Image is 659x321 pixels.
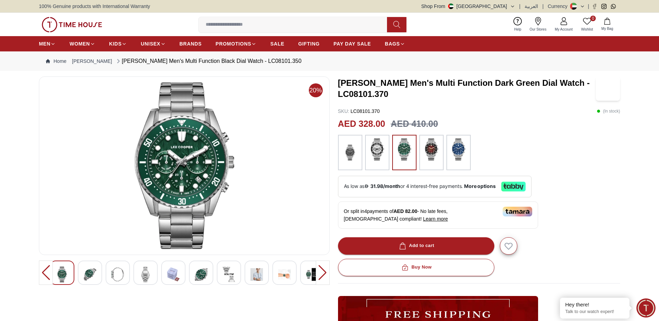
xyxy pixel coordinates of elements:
[39,38,56,50] a: MEN
[278,266,291,282] img: LEE COOPER Men's Multi Function Black Dial Watch - LC08101.350
[56,266,68,282] img: LEE COOPER Men's Multi Function Black Dial Watch - LC08101.350
[369,138,386,160] img: ...
[596,76,620,101] img: LEE COOPER Men's Multi Function Dark Green Dial Watch - LC08101.370
[592,4,597,9] a: Facebook
[398,242,434,250] div: Add to cart
[597,16,617,33] button: My Bag
[216,40,252,47] span: PROMOTIONS
[84,266,96,282] img: LEE COOPER Men's Multi Function Black Dial Watch - LC08101.350
[298,40,320,47] span: GIFTING
[180,38,202,50] a: BRANDS
[112,266,124,282] img: LEE COOPER Men's Multi Function Black Dial Watch - LC08101.350
[195,266,207,282] img: LEE COOPER Men's Multi Function Black Dial Watch - LC08101.350
[423,138,440,160] img: ...
[333,38,371,50] a: PAY DAY SALE
[385,38,405,50] a: BAGS
[552,27,576,32] span: My Account
[338,201,538,229] div: Or split in 4 payments of - No late fees, [DEMOGRAPHIC_DATA] compliant!
[270,40,284,47] span: SALE
[525,3,538,10] button: العربية
[590,16,596,21] span: 0
[448,3,454,9] img: United Arab Emirates
[396,138,413,160] img: ...
[400,263,431,271] div: Buy Now
[42,17,102,32] img: ...
[109,38,127,50] a: KIDS
[306,266,319,282] img: LEE COOPER Men's Multi Function Black Dial Watch - LC08101.350
[338,237,494,255] button: Add to cart
[503,207,532,216] img: Tamara
[115,57,302,65] div: [PERSON_NAME] Men's Multi Function Black Dial Watch - LC08101.350
[139,266,152,282] img: LEE COOPER Men's Multi Function Black Dial Watch - LC08101.350
[385,40,400,47] span: BAGS
[39,51,620,71] nav: Breadcrumb
[338,259,494,276] button: Buy Now
[519,3,521,10] span: |
[39,40,50,47] span: MEN
[309,83,323,97] span: 20%
[565,309,624,315] p: Talk to our watch expert!
[298,38,320,50] a: GIFTING
[578,27,596,32] span: Wishlist
[338,108,380,115] p: LC08101.370
[577,16,597,33] a: 0Wishlist
[511,27,524,32] span: Help
[565,301,624,308] div: Hey there!
[423,216,448,222] span: Learn more
[46,58,66,65] a: Home
[338,108,349,114] span: SKU :
[45,82,324,249] img: LEE COOPER Men's Multi Function Black Dial Watch - LC08101.350
[611,4,616,9] a: Whatsapp
[527,27,549,32] span: Our Stores
[72,58,112,65] a: [PERSON_NAME]
[391,117,438,131] h3: AED 410.00
[450,138,467,160] img: ...
[588,3,589,10] span: |
[601,4,607,9] a: Instagram
[636,298,656,318] div: Chat Widget
[548,3,570,10] div: Currency
[338,77,596,100] h3: [PERSON_NAME] Men's Multi Function Dark Green Dial Watch - LC08101.370
[69,40,90,47] span: WOMEN
[216,38,257,50] a: PROMOTIONS
[109,40,122,47] span: KIDS
[597,108,620,115] p: ( In stock )
[39,3,150,10] span: 100% Genuine products with International Warranty
[69,38,95,50] a: WOMEN
[223,266,235,282] img: LEE COOPER Men's Multi Function Black Dial Watch - LC08101.350
[526,16,551,33] a: Our Stores
[394,208,417,214] span: AED 82.00
[141,38,165,50] a: UNISEX
[333,40,371,47] span: PAY DAY SALE
[510,16,526,33] a: Help
[599,26,616,31] span: My Bag
[167,266,180,282] img: LEE COOPER Men's Multi Function Black Dial Watch - LC08101.350
[141,40,160,47] span: UNISEX
[270,38,284,50] a: SALE
[421,3,515,10] button: Shop From[GEOGRAPHIC_DATA]
[180,40,202,47] span: BRANDS
[341,138,359,167] img: ...
[250,266,263,282] img: LEE COOPER Men's Multi Function Black Dial Watch - LC08101.350
[542,3,544,10] span: |
[338,117,385,131] h2: AED 328.00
